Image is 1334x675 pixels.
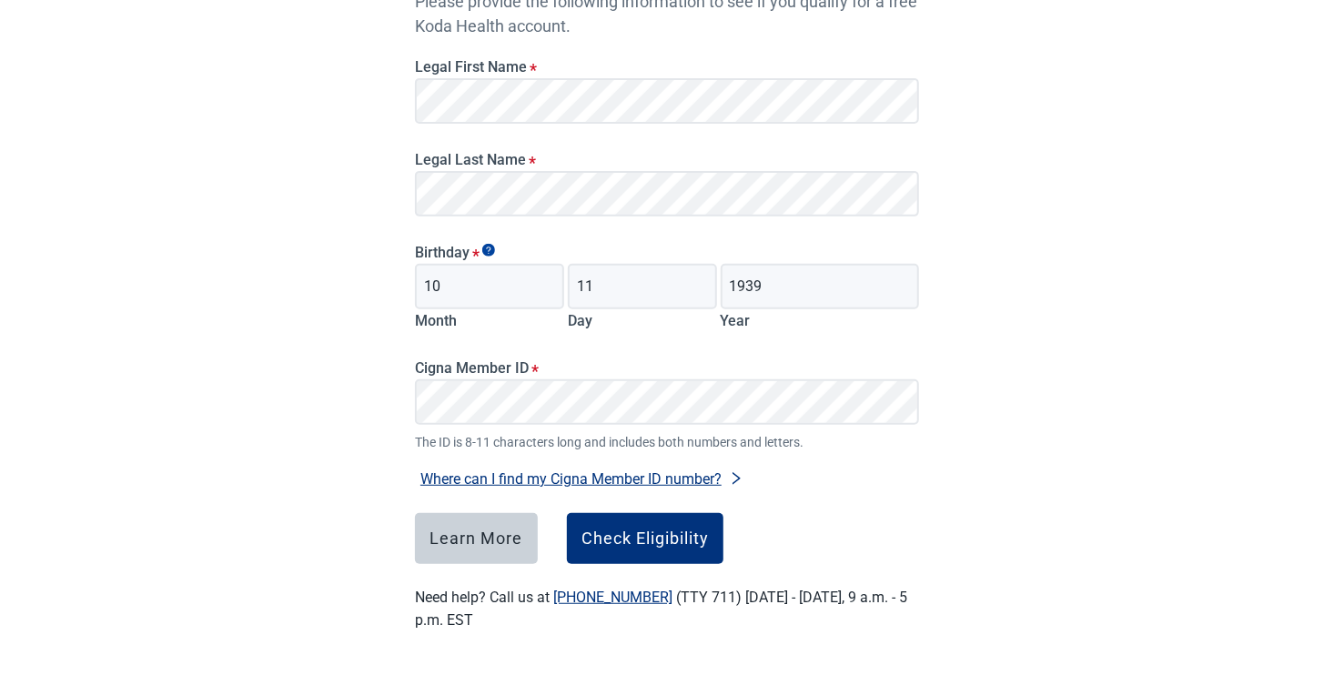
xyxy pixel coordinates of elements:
[430,529,523,548] div: Learn More
[415,589,907,629] label: Need help? Call us at (TTY 711) [DATE] - [DATE], 9 a.m. - 5 p.m. EST
[415,151,919,168] label: Legal Last Name
[415,244,919,261] legend: Birthday
[415,513,538,564] button: Learn More
[567,513,723,564] button: Check Eligibility
[721,312,751,329] label: Year
[415,359,919,377] label: Cigna Member ID
[721,264,919,309] input: Birth year
[581,529,709,548] div: Check Eligibility
[568,312,592,329] label: Day
[482,244,495,257] span: Show tooltip
[415,432,919,452] span: The ID is 8-11 characters long and includes both numbers and letters.
[553,589,672,606] a: [PHONE_NUMBER]
[415,467,749,491] button: Where can I find my Cigna Member ID number?
[415,58,919,76] label: Legal First Name
[568,264,717,309] input: Birth day
[729,471,743,486] span: right
[415,312,457,329] label: Month
[415,264,564,309] input: Birth month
